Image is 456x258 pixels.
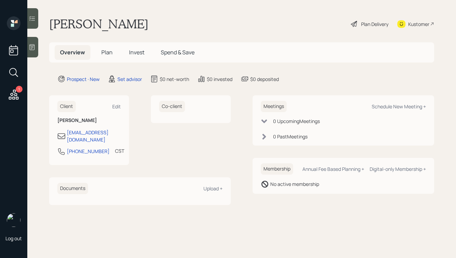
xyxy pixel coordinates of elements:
span: Overview [60,49,85,56]
div: Plan Delivery [361,21,388,28]
div: Set advisor [117,76,142,83]
div: [PHONE_NUMBER] [67,148,110,155]
div: Kustomer [408,21,429,28]
div: Schedule New Meeting + [372,103,426,110]
div: $0 deposited [250,76,279,83]
h6: Meetings [261,101,287,112]
h1: [PERSON_NAME] [49,16,148,31]
div: $0 net-worth [160,76,189,83]
div: 0 Past Meeting s [273,133,308,140]
div: 0 Upcoming Meeting s [273,118,320,125]
img: hunter_neumayer.jpg [7,213,20,227]
div: Upload + [203,185,223,192]
h6: Client [57,101,76,112]
div: No active membership [270,180,319,188]
h6: Documents [57,183,88,194]
div: CST [115,147,124,154]
span: Spend & Save [161,49,195,56]
div: Annual Fee Based Planning + [302,166,364,172]
div: Prospect · New [67,76,100,83]
div: $0 invested [207,76,232,83]
div: Digital-only Membership + [370,166,426,172]
span: Invest [129,49,144,56]
div: 1 [16,86,23,93]
div: Log out [5,235,22,242]
h6: [PERSON_NAME] [57,118,121,123]
span: Plan [101,49,113,56]
h6: Membership [261,163,293,175]
h6: Co-client [159,101,185,112]
div: Edit [112,103,121,110]
div: [EMAIL_ADDRESS][DOMAIN_NAME] [67,129,121,143]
